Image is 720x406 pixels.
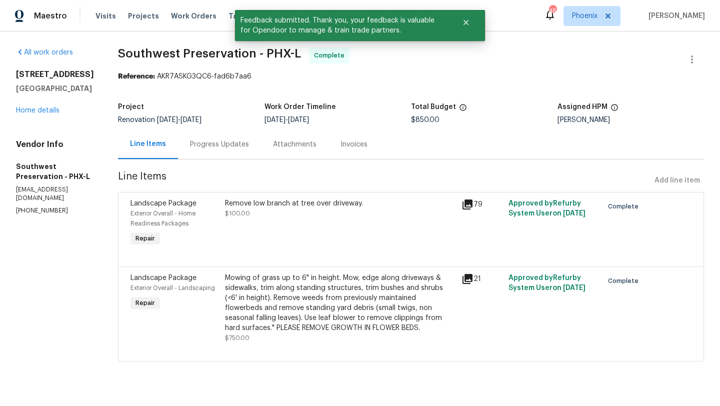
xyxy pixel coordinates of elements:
span: Phoenix [572,11,597,21]
span: Complete [314,50,348,60]
div: Invoices [340,139,367,149]
span: Approved by Refurby System User on [508,200,585,217]
span: Complete [608,276,642,286]
span: $750.00 [225,335,249,341]
p: [PHONE_NUMBER] [16,206,94,215]
span: - [157,116,201,123]
button: Close [449,12,482,32]
span: Repair [131,298,159,308]
div: 21 [461,273,502,285]
span: Work Orders [171,11,216,21]
div: [PERSON_NAME] [557,116,704,123]
h5: Total Budget [411,103,456,110]
div: 45 [549,6,556,16]
span: Line Items [118,171,650,190]
span: Landscape Package [130,200,196,207]
span: $100.00 [225,210,250,216]
h5: Southwest Preservation - PHX-L [16,161,94,181]
span: Tasks [228,12,249,19]
span: Maestro [34,11,67,21]
span: Complete [608,201,642,211]
span: Exterior Overall - Home Readiness Packages [130,210,195,226]
a: All work orders [16,49,73,56]
h5: [GEOGRAPHIC_DATA] [16,83,94,93]
div: 79 [461,198,502,210]
span: Projects [128,11,159,21]
span: The total cost of line items that have been proposed by Opendoor. This sum includes line items th... [459,103,467,116]
span: Exterior Overall - Landscaping [130,285,215,291]
h2: [STREET_ADDRESS] [16,69,94,79]
h5: Assigned HPM [557,103,607,110]
span: Feedback submitted. Thank you, your feedback is valuable for Opendoor to manage & train trade par... [235,10,449,41]
span: [DATE] [157,116,178,123]
div: AKR7ASKG3QC6-fad6b7aa6 [118,71,704,81]
p: [EMAIL_ADDRESS][DOMAIN_NAME] [16,185,94,202]
span: Repair [131,233,159,243]
span: Visits [95,11,116,21]
div: Remove low branch at tree over driveway. [225,198,455,208]
h5: Project [118,103,144,110]
span: Landscape Package [130,274,196,281]
span: - [264,116,309,123]
span: [DATE] [264,116,285,123]
span: The hpm assigned to this work order. [610,103,618,116]
span: Renovation [118,116,201,123]
div: Mowing of grass up to 6" in height. Mow, edge along driveways & sidewalks, trim along standing st... [225,273,455,333]
span: [DATE] [180,116,201,123]
h4: Vendor Info [16,139,94,149]
span: [DATE] [563,210,585,217]
div: Progress Updates [190,139,249,149]
h5: Work Order Timeline [264,103,336,110]
span: Approved by Refurby System User on [508,274,585,291]
div: Line Items [130,139,166,149]
span: [PERSON_NAME] [644,11,705,21]
span: Southwest Preservation - PHX-L [118,47,301,59]
a: Home details [16,107,59,114]
span: $850.00 [411,116,439,123]
b: Reference: [118,73,155,80]
div: Attachments [273,139,316,149]
span: [DATE] [563,284,585,291]
span: [DATE] [288,116,309,123]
